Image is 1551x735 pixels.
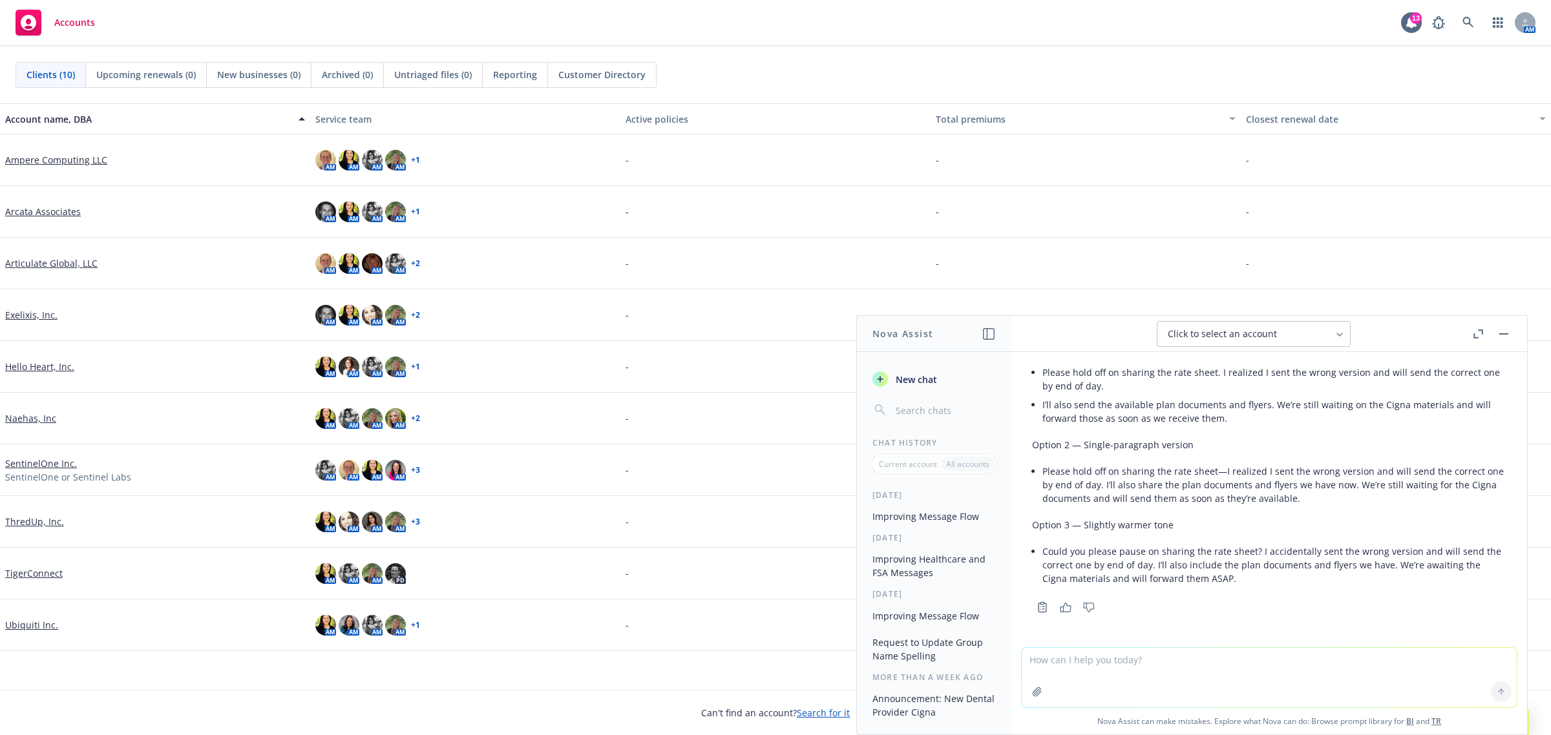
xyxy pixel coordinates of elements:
[315,357,336,377] img: photo
[315,305,336,326] img: photo
[339,150,359,171] img: photo
[857,490,1011,501] div: [DATE]
[626,153,629,167] span: -
[411,260,420,267] a: + 2
[936,112,1221,126] div: Total premiums
[315,615,336,636] img: photo
[411,415,420,422] a: + 2
[1079,598,1099,616] button: Thumbs down
[893,401,996,419] input: Search chats
[797,707,850,719] a: Search for it
[620,103,931,134] button: Active policies
[1042,363,1506,395] li: Please hold off on sharing the rate sheet. I realized I sent the wrong version and will send the ...
[931,103,1241,134] button: Total premiums
[5,205,81,218] a: Arcata Associates
[315,512,336,532] img: photo
[5,153,107,167] a: Ampere Computing LLC
[217,68,301,81] span: New businesses (0)
[411,466,420,474] a: + 3
[362,563,383,584] img: photo
[411,156,420,164] a: + 1
[411,311,420,319] a: + 2
[5,470,131,484] span: SentinelOne or Sentinel Labs
[936,308,939,322] span: -
[626,205,629,218] span: -
[1455,10,1481,36] a: Search
[385,150,406,171] img: photo
[315,408,336,429] img: photo
[411,518,420,526] a: + 3
[5,360,74,373] a: Hello Heart, Inc.
[1032,518,1506,532] p: Option 3 — Slightly warmer tone
[385,408,406,429] img: photo
[96,68,196,81] span: Upcoming renewals (0)
[857,532,1011,543] div: [DATE]
[339,615,359,636] img: photo
[626,566,629,580] span: -
[857,672,1011,683] div: More than a week ago
[5,411,56,425] a: Naehas, Inc
[626,411,629,425] span: -
[1246,256,1249,270] span: -
[867,632,1001,667] button: Request to Update Group Name Spelling
[1426,10,1451,36] a: Report a Bug
[558,68,646,81] span: Customer Directory
[362,150,383,171] img: photo
[362,202,383,222] img: photo
[26,68,75,81] span: Clients (10)
[362,305,383,326] img: photo
[385,512,406,532] img: photo
[626,515,629,528] span: -
[867,367,1001,391] button: New chat
[857,588,1011,599] div: [DATE]
[339,357,359,377] img: photo
[5,256,98,270] a: Articulate Global, LLC
[339,512,359,532] img: photo
[339,563,359,584] img: photo
[322,68,373,81] span: Archived (0)
[10,5,100,41] a: Accounts
[362,615,383,636] img: photo
[867,605,1001,626] button: Improving Message Flow
[1410,12,1422,24] div: 13
[411,363,420,371] a: + 1
[394,68,472,81] span: Untriaged files (0)
[5,515,64,528] a: ThredUp, Inc.
[5,308,58,322] a: Exelixis, Inc.
[1017,708,1522,734] span: Nova Assist can make mistakes. Explore what Nova can do: Browse prompt library for and
[1037,601,1048,613] svg: Copy to clipboard
[54,17,95,28] span: Accounts
[867,688,1001,723] button: Announcement: New Dental Provider Cigna
[1246,205,1249,218] span: -
[626,112,925,126] div: Active policies
[315,202,336,222] img: photo
[385,563,406,584] img: photo
[879,459,937,470] p: Current account
[1157,321,1351,347] button: Click to select an account
[310,103,620,134] button: Service team
[1042,395,1506,428] li: I’ll also send the available plan documents and flyers. We’re still waiting on the Cigna material...
[362,512,383,532] img: photo
[893,373,937,386] span: New chat
[339,253,359,274] img: photo
[867,548,1001,583] button: Improving Healthcare and FSA Messages
[1485,10,1511,36] a: Switch app
[1042,462,1506,508] li: Please hold off on sharing the rate sheet—I realized I sent the wrong version and will send the c...
[626,618,629,632] span: -
[411,621,420,629] a: + 1
[362,253,383,274] img: photo
[385,357,406,377] img: photo
[339,202,359,222] img: photo
[315,460,336,481] img: photo
[936,153,939,167] span: -
[339,460,359,481] img: photo
[1241,103,1551,134] button: Closest renewal date
[701,706,850,719] span: Can't find an account?
[936,205,939,218] span: -
[626,308,629,322] span: -
[1246,308,1249,322] span: -
[362,357,383,377] img: photo
[493,68,537,81] span: Reporting
[5,566,63,580] a: TigerConnect
[946,459,989,470] p: All accounts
